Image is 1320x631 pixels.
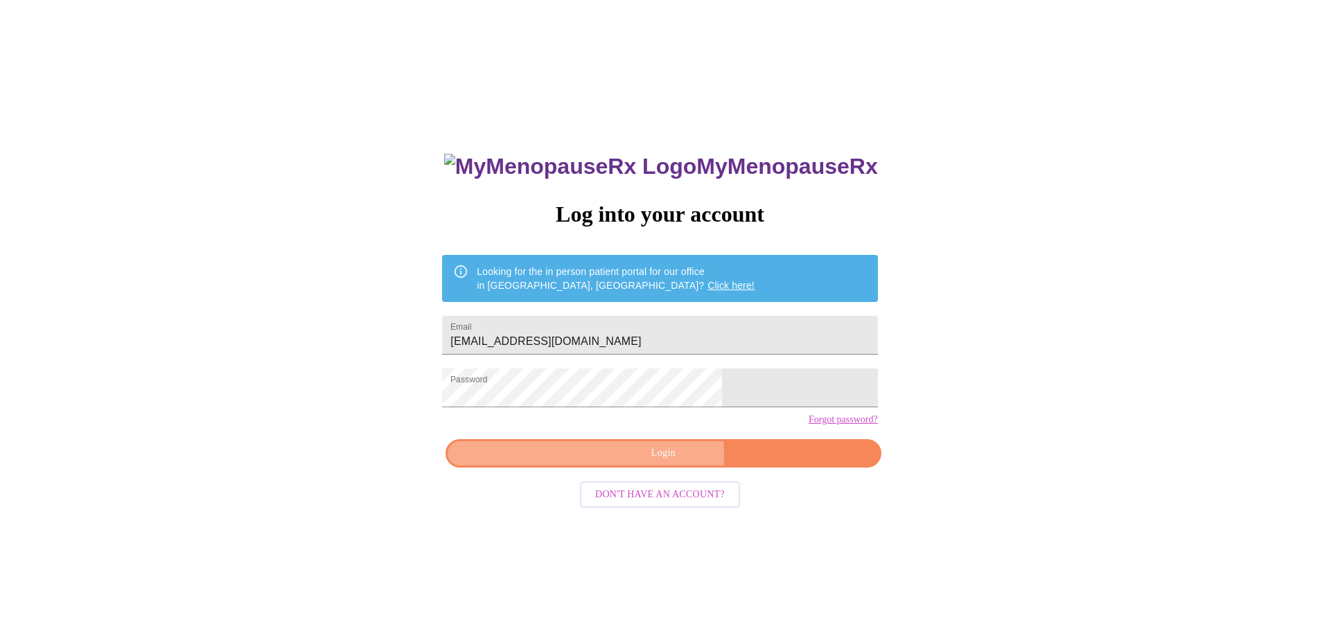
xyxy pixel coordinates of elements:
[442,202,877,227] h3: Log into your account
[461,445,865,462] span: Login
[444,154,696,179] img: MyMenopauseRx Logo
[595,486,725,504] span: Don't have an account?
[577,488,743,499] a: Don't have an account?
[809,414,878,425] a: Forgot password?
[707,280,755,291] a: Click here!
[446,439,881,468] button: Login
[477,259,755,298] div: Looking for the in person patient portal for our office in [GEOGRAPHIC_DATA], [GEOGRAPHIC_DATA]?
[580,481,740,508] button: Don't have an account?
[444,154,878,179] h3: MyMenopauseRx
